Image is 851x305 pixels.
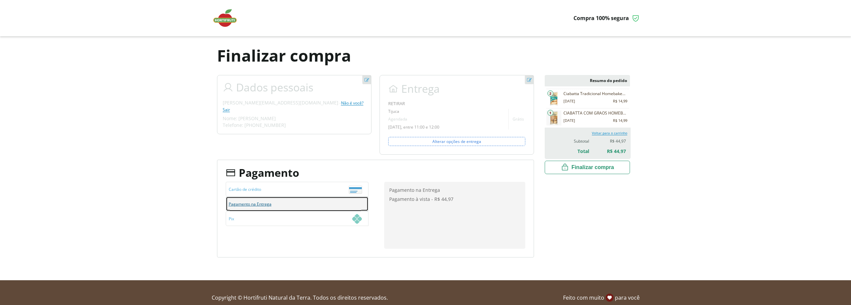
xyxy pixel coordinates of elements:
[388,109,506,114] div: Tijuca
[217,44,634,67] h1: Finalizar compra
[613,117,627,124] strong: R$ 14,99
[226,182,368,197] a: Cartão de crédito
[563,110,626,116] span: Ciabatta com Grãos Homebake 300g CIABATTA COM GRAOS HOMEBAKE 300G
[546,110,561,126] img: Ciabatta com Grãos Homebake 300g CIABATTA COM GRAOS HOMEBAKE 300G
[545,161,630,174] button: Finalizar compra
[571,164,614,171] span: Finalizar compra
[226,211,368,226] a: Pix
[388,101,525,106] p: Retirar
[238,115,276,122] span: [PERSON_NAME]
[546,91,561,106] img: Ciabatta Tradicional Homebake 300g
[389,196,453,202] span: Pagamento à vista - R$ 44,97
[562,137,591,144] td: Subtotal
[229,197,362,212] span: Pagamento na Entrega
[388,137,525,146] a: Alterar opções de entrega
[591,144,628,155] td: R$ 44,97
[212,294,388,301] span: Copyright © Hortifruti Natural da Terra. Todos os direitos reservados.
[223,99,363,112] span: -
[545,75,630,86] h2: Resumo do pedido
[229,212,362,226] span: Pix
[509,117,525,122] div: Grátis
[244,122,286,128] span: [PHONE_NUMBER]
[547,110,553,116] span: 1
[239,167,299,179] span: Pagamento
[223,99,338,106] span: [PERSON_NAME][EMAIL_ADDRESS][DOMAIN_NAME]
[388,116,407,122] span: Agendada
[563,117,575,124] span: [DATE]
[362,75,371,84] a: alterar
[563,98,575,104] span: [DATE]
[385,81,528,95] span: Entrega
[389,187,520,194] p: Pagamento na Entrega
[388,125,506,130] div: [DATE], entre 11:00 e 12:00
[562,144,591,155] td: Total
[547,90,553,96] span: 2
[613,98,627,104] strong: R$ 14,99
[563,294,640,302] span: Feito com muito para você
[591,137,628,144] td: R$ 44,97
[212,8,245,28] img: logo Hortifruti
[563,91,626,96] span: Ciabatta Tradicional Homebake 300g
[236,81,313,94] span: Dados pessoais
[573,14,629,22] span: Compra 100% segura
[223,122,243,128] span: Telefone:
[229,182,362,197] span: Cartão de crédito
[525,75,534,84] a: alterar
[592,131,627,135] a: Voltar para o carrinho
[223,115,237,122] span: Nome:
[226,197,368,211] a: Pagamento na Entrega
